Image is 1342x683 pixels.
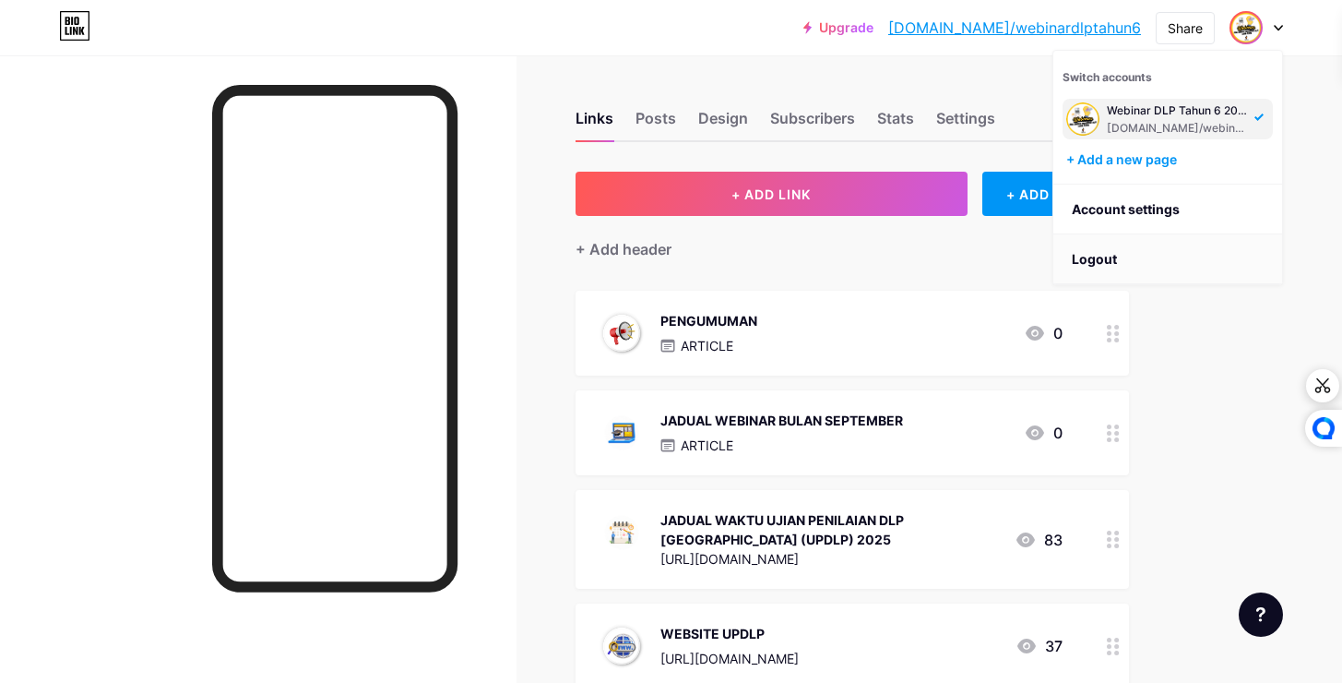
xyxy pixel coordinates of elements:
div: Links [576,107,613,140]
div: Design [698,107,748,140]
a: Account settings [1053,185,1282,234]
div: JADUAL WAKTU UJIAN PENILAIAN DLP [GEOGRAPHIC_DATA] (UPDLP) 2025 [660,510,1000,549]
img: WEBSITE UPDLP [598,622,646,670]
div: Share [1168,18,1203,38]
div: 0 [1024,422,1063,444]
div: + Add a new page [1066,150,1273,169]
a: Upgrade [803,20,873,35]
span: + ADD LINK [731,186,811,202]
a: [DOMAIN_NAME]/webinardlptahun6 [888,17,1141,39]
div: Subscribers [770,107,855,140]
div: [DOMAIN_NAME]/webinardlptahun6 [1107,121,1249,136]
div: PENGUMUMAN [660,311,757,330]
img: JADUAL WEBINAR BULAN SEPTEMBER [598,409,646,457]
img: NUR E'ZZATI BINTI NORIZAN KPM-Guru [1231,13,1261,42]
img: NUR E'ZZATI BINTI NORIZAN KPM-Guru [1066,102,1099,136]
li: Logout [1053,234,1282,284]
div: + ADD EMBED [982,172,1129,216]
div: 37 [1015,635,1063,657]
div: JADUAL WEBINAR BULAN SEPTEMBER [660,411,903,430]
p: ARTICLE [681,336,733,355]
img: JADUAL WAKTU UJIAN PENILAIAN DLP SARAWAK (UPDLP) 2025 [598,509,646,557]
div: + Add header [576,238,671,260]
div: [URL][DOMAIN_NAME] [660,549,1000,569]
button: + ADD LINK [576,172,968,216]
div: Settings [936,107,995,140]
p: ARTICLE [681,436,733,455]
div: [URL][DOMAIN_NAME] [660,649,799,668]
span: Switch accounts [1063,70,1152,84]
div: Stats [877,107,914,140]
div: Posts [635,107,676,140]
img: PENGUMUMAN [598,309,646,357]
div: 83 [1015,529,1063,551]
div: Webinar DLP Tahun 6 2025 [1107,103,1249,118]
div: WEBSITE UPDLP [660,624,799,643]
div: 0 [1024,322,1063,344]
